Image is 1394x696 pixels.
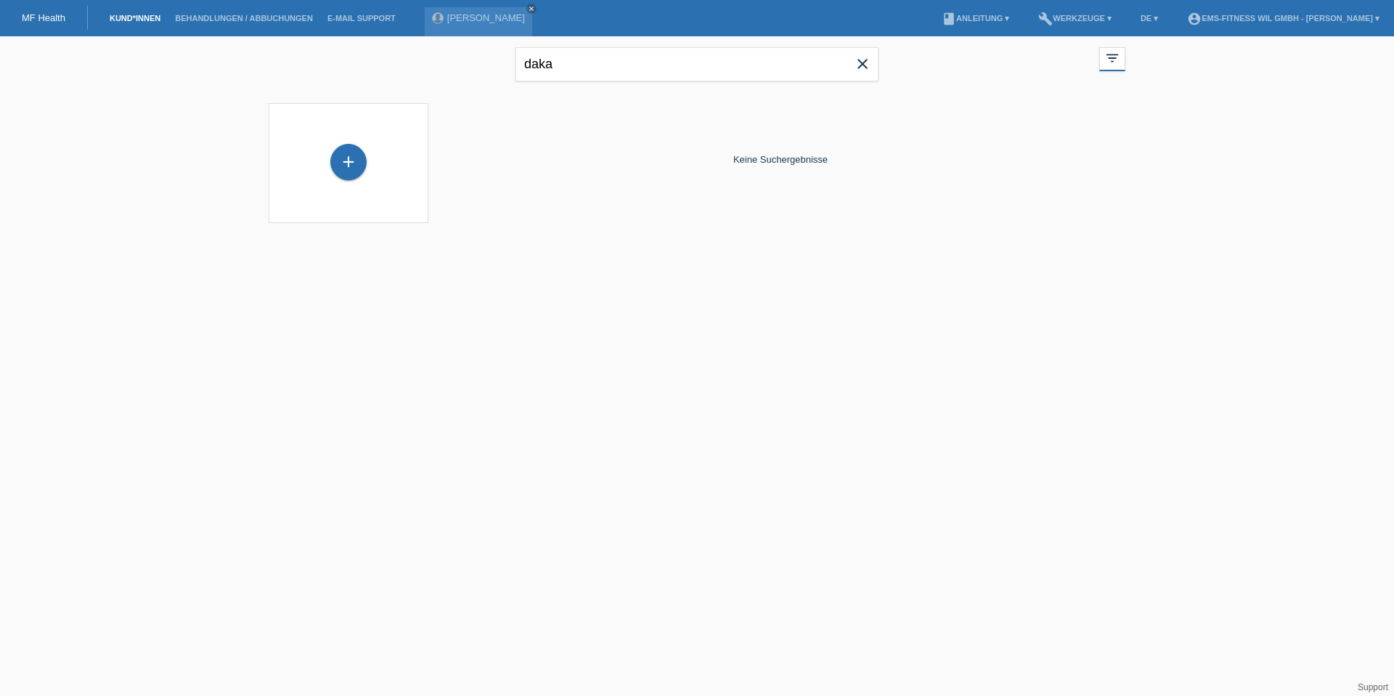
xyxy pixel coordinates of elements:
[1133,14,1165,23] a: DE ▾
[447,12,525,23] a: [PERSON_NAME]
[528,5,535,12] i: close
[1104,50,1120,66] i: filter_list
[102,14,168,23] a: Kund*innen
[22,12,65,23] a: MF Health
[934,14,1016,23] a: bookAnleitung ▾
[515,47,879,81] input: Suche...
[1031,14,1119,23] a: buildWerkzeuge ▾
[168,14,320,23] a: Behandlungen / Abbuchungen
[331,150,366,174] div: Kund*in hinzufügen
[942,12,956,26] i: book
[436,96,1125,223] div: Keine Suchergebnisse
[854,55,871,73] i: close
[1187,12,1202,26] i: account_circle
[1358,682,1388,692] a: Support
[320,14,403,23] a: E-Mail Support
[526,4,537,14] a: close
[1038,12,1053,26] i: build
[1180,14,1387,23] a: account_circleEMS-Fitness Wil GmbH - [PERSON_NAME] ▾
